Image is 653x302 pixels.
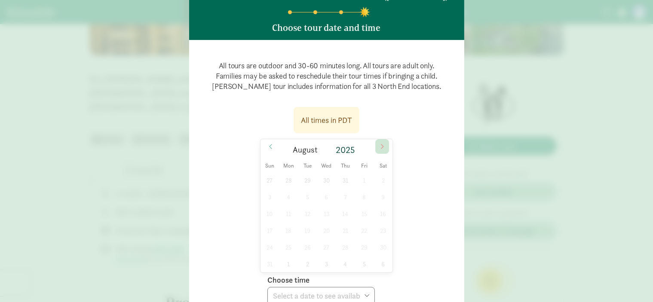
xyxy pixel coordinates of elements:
span: Tue [298,163,317,169]
span: Thu [336,163,355,169]
span: Sat [374,163,392,169]
p: All tours are outdoor and 30-60 minutes long. All tours are adult only. Families may be asked to ... [203,54,451,98]
span: Mon [279,163,298,169]
span: Wed [317,163,336,169]
span: August [293,146,318,154]
label: Choose time [267,275,310,285]
div: All times in PDT [301,114,352,126]
span: Sun [261,163,279,169]
span: Fri [355,163,374,169]
h5: Choose tour date and time [273,23,381,33]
